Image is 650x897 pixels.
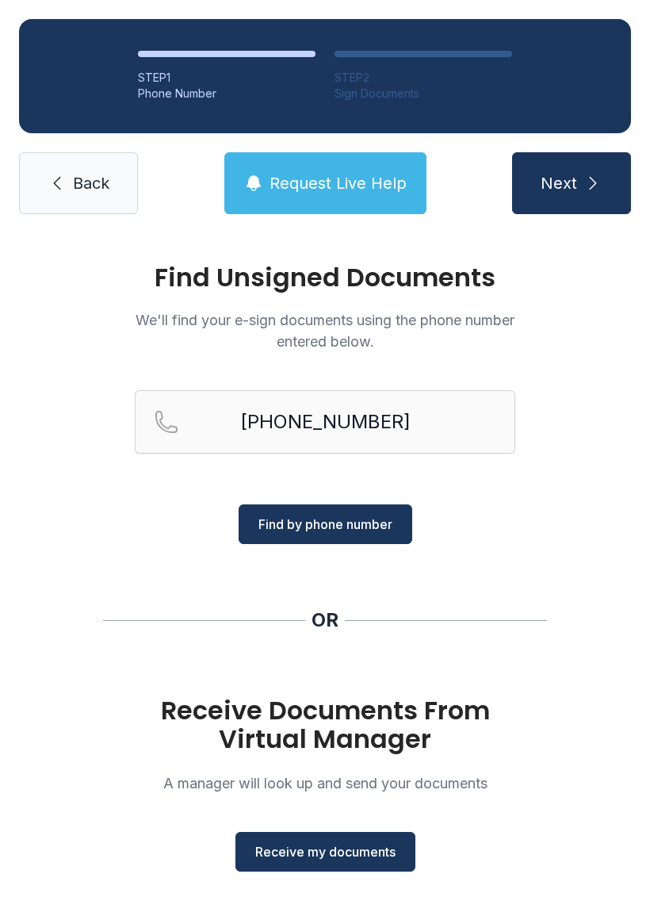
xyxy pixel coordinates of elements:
[138,86,315,102] div: Phone Number
[135,265,515,290] h1: Find Unsigned Documents
[135,772,515,794] p: A manager will look up and send your documents
[135,696,515,753] h1: Receive Documents From Virtual Manager
[138,70,315,86] div: STEP 1
[255,842,396,861] span: Receive my documents
[258,515,392,534] span: Find by phone number
[335,70,512,86] div: STEP 2
[541,172,577,194] span: Next
[135,390,515,454] input: Reservation phone number
[270,172,407,194] span: Request Live Help
[312,608,338,633] div: OR
[335,86,512,102] div: Sign Documents
[135,309,515,352] p: We'll find your e-sign documents using the phone number entered below.
[73,172,109,194] span: Back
